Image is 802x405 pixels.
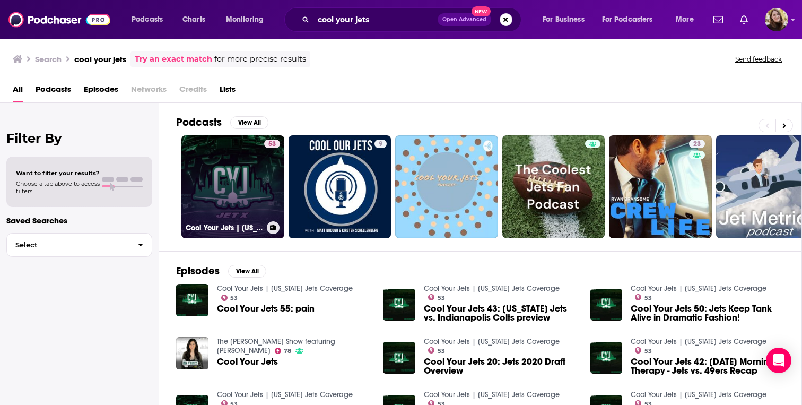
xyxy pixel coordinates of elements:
span: Networks [131,81,167,102]
div: Open Intercom Messenger [766,348,791,373]
a: The Mina Kimes Show featuring Lenny [217,337,335,355]
button: View All [228,265,266,278]
span: for more precise results [214,53,306,65]
a: Cool Your Jets | New York Jets Coverage [424,337,560,346]
input: Search podcasts, credits, & more... [313,11,438,28]
span: Credits [179,81,207,102]
a: 53 [264,140,280,148]
button: open menu [124,11,177,28]
span: 53 [644,349,652,354]
a: Cool Your Jets | New York Jets Coverage [631,284,766,293]
a: Podcasts [36,81,71,102]
p: Saved Searches [6,216,152,226]
img: Podchaser - Follow, Share and Rate Podcasts [8,10,110,30]
img: Cool Your Jets 50: Jets Keep Tank Alive in Dramatic Fashion! [590,289,623,321]
img: Cool Your Jets 20: Jets 2020 Draft Overview [383,342,415,374]
a: Cool Your Jets 20: Jets 2020 Draft Overview [424,357,578,375]
span: Monitoring [226,12,264,27]
a: 53 [635,347,652,354]
button: open menu [535,11,598,28]
h3: Cool Your Jets | [US_STATE] Jets Coverage [186,223,263,232]
a: Show notifications dropdown [709,11,727,29]
span: Charts [182,12,205,27]
span: Want to filter your results? [16,169,100,177]
a: Cool Your Jets | New York Jets Coverage [424,390,560,399]
h2: Podcasts [176,116,222,129]
a: 9 [289,135,391,238]
a: 23 [609,135,712,238]
a: Cool Your Jets | New York Jets Coverage [424,284,560,293]
span: Cool Your Jets 42: [DATE] Morning Therapy - Jets vs. 49ers Recap [631,357,784,375]
span: 53 [438,296,445,300]
a: 53 [428,294,445,300]
a: Cool Your Jets 43: New York Jets vs. Indianapolis Colts preview [424,304,578,322]
span: Choose a tab above to access filters. [16,180,100,195]
img: Cool Your Jets 43: New York Jets vs. Indianapolis Colts preview [383,289,415,321]
span: 9 [379,139,382,150]
h3: cool your jets [74,54,126,64]
span: 53 [230,296,238,300]
a: Episodes [84,81,118,102]
h2: Episodes [176,264,220,278]
a: Cool Your Jets | New York Jets Coverage [217,390,353,399]
span: 23 [693,139,701,150]
button: open menu [219,11,277,28]
a: 53 [428,347,445,354]
a: 53 [635,294,652,300]
a: Cool Your Jets | New York Jets Coverage [631,390,766,399]
a: All [13,81,23,102]
img: Cool Your Jets [176,337,208,369]
button: Send feedback [732,55,785,64]
a: Charts [176,11,212,28]
button: Open AdvancedNew [438,13,491,26]
a: 53Cool Your Jets | [US_STATE] Jets Coverage [181,135,284,238]
span: Open Advanced [442,17,486,22]
span: 78 [284,349,291,354]
a: Cool Your Jets 42: Monday Morning Therapy - Jets vs. 49ers Recap [631,357,784,375]
a: Try an exact match [135,53,212,65]
span: For Business [543,12,585,27]
button: Select [6,233,152,257]
img: Cool Your Jets 42: Monday Morning Therapy - Jets vs. 49ers Recap [590,342,623,374]
span: 53 [268,139,276,150]
a: EpisodesView All [176,264,266,278]
button: Show profile menu [765,8,788,31]
div: Search podcasts, credits, & more... [294,7,531,32]
button: open menu [595,11,668,28]
a: Cool Your Jets | New York Jets Coverage [631,337,766,346]
a: PodcastsView All [176,116,268,129]
a: Cool Your Jets 50: Jets Keep Tank Alive in Dramatic Fashion! [631,304,784,322]
img: User Profile [765,8,788,31]
span: For Podcasters [602,12,653,27]
a: Cool Your Jets [217,357,278,366]
span: Podcasts [132,12,163,27]
span: More [676,12,694,27]
a: Lists [220,81,236,102]
img: Cool Your Jets 55: pain [176,284,208,316]
a: 53 [221,295,238,301]
h2: Filter By [6,131,152,146]
span: 53 [644,296,652,300]
span: 53 [438,349,445,354]
span: Select [7,242,129,248]
button: View All [230,116,268,129]
a: 23 [689,140,705,148]
a: 78 [275,348,292,354]
span: Logged in as katiefuchs [765,8,788,31]
a: Cool Your Jets | New York Jets Coverage [217,284,353,293]
a: Show notifications dropdown [736,11,752,29]
a: Cool Your Jets 55: pain [217,304,315,313]
span: Cool Your Jets 43: [US_STATE] Jets vs. Indianapolis Colts preview [424,304,578,322]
